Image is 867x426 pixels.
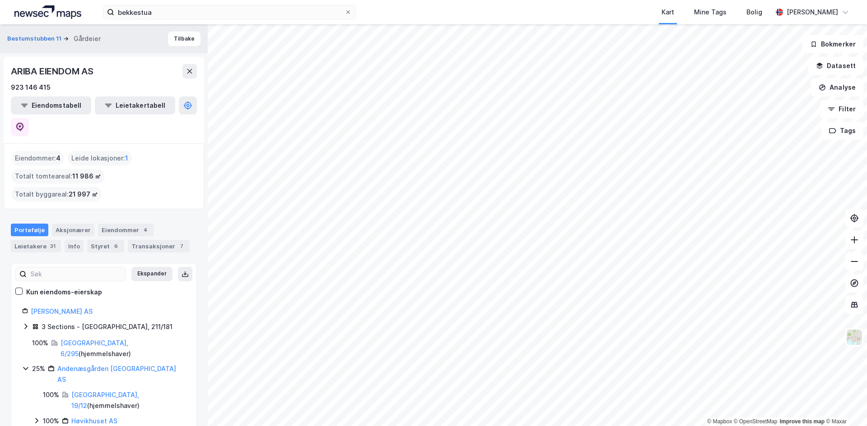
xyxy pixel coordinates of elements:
[14,5,81,19] img: logo.a4113a55bc3d86da70a041830d287a7e.svg
[68,151,132,165] div: Leide lokasjoner :
[11,169,105,183] div: Totalt tomteareal :
[61,338,186,359] div: ( hjemmelshaver )
[71,389,186,411] div: ( hjemmelshaver )
[822,383,867,426] div: Kontrollprogram for chat
[56,153,61,164] span: 4
[707,418,732,425] a: Mapbox
[48,242,57,251] div: 31
[811,78,863,96] button: Analyse
[31,307,93,315] a: [PERSON_NAME] AS
[177,242,186,251] div: 7
[114,5,345,19] input: Søk på adresse, matrikkel, gårdeiere, leietakere eller personer
[26,287,102,298] div: Kun eiendoms-eierskap
[69,189,98,200] span: 21 997 ㎡
[820,100,863,118] button: Filter
[61,339,128,357] a: [GEOGRAPHIC_DATA], 6/295
[7,34,63,43] button: Bestumstubben 11
[87,240,124,252] div: Styret
[95,96,175,115] button: Leietakertabell
[27,267,126,281] input: Søk
[141,225,150,234] div: 4
[72,171,101,182] span: 11 986 ㎡
[168,32,200,46] button: Tilbake
[802,35,863,53] button: Bokmerker
[125,153,128,164] span: 1
[11,240,61,252] div: Leietakere
[131,267,172,281] button: Ekspander
[694,7,727,18] div: Mine Tags
[32,338,48,348] div: 100%
[74,33,101,44] div: Gårdeier
[662,7,674,18] div: Kart
[11,96,91,115] button: Eiendomstabell
[71,391,139,409] a: [GEOGRAPHIC_DATA], 19/12
[112,242,121,251] div: 6
[734,418,778,425] a: OpenStreetMap
[808,57,863,75] button: Datasett
[32,363,45,374] div: 25%
[822,383,867,426] iframe: Chat Widget
[11,187,102,202] div: Totalt byggareal :
[11,82,51,93] div: 923 146 415
[11,64,95,78] div: ARIBA EIENDOM AS
[780,418,825,425] a: Improve this map
[128,240,190,252] div: Transaksjoner
[65,240,84,252] div: Info
[43,389,59,400] div: 100%
[11,224,48,236] div: Portefølje
[98,224,154,236] div: Eiendommer
[846,329,863,346] img: Z
[11,151,64,165] div: Eiendommer :
[71,417,117,425] a: Høvikhuset AS
[52,224,94,236] div: Aksjonærer
[57,365,176,383] a: Andenæsgården [GEOGRAPHIC_DATA] AS
[746,7,762,18] div: Bolig
[42,321,172,332] div: 3 Sections - [GEOGRAPHIC_DATA], 211/181
[787,7,838,18] div: [PERSON_NAME]
[821,122,863,140] button: Tags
